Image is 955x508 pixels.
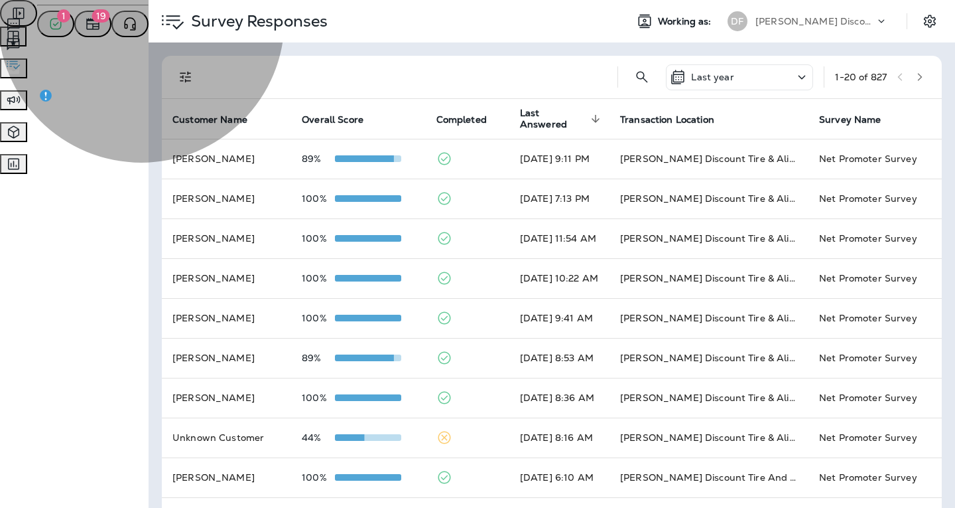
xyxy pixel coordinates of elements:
td: [DATE] 8:16 AM [509,418,609,458]
td: Net Promoter Survey [808,298,942,338]
td: [PERSON_NAME] Discount Tire & Alignment- [GEOGRAPHIC_DATA] ([STREET_ADDRESS]) [609,338,808,378]
td: Net Promoter Survey [808,338,942,378]
p: 100% [302,273,335,284]
span: Survey Name [819,114,881,126]
td: Net Promoter Survey [808,418,942,458]
td: [DATE] 8:53 AM [509,338,609,378]
div: DF [728,11,747,31]
td: [PERSON_NAME] Discount Tire And Alignment - [GEOGRAPHIC_DATA] ([STREET_ADDRESS]) [609,458,808,497]
span: Customer Name [172,114,247,126]
td: Net Promoter Survey [808,179,942,218]
span: Working as: [658,16,714,27]
td: [PERSON_NAME] Discount Tire & Alignment [GEOGRAPHIC_DATA] ([STREET_ADDRESS]) [609,258,808,298]
td: [PERSON_NAME] [162,258,291,298]
p: [PERSON_NAME] Discount Tire & Alignment [755,16,875,27]
p: 100% [302,472,335,483]
td: [DATE] 10:22 AM [509,258,609,298]
td: [PERSON_NAME] [162,458,291,497]
td: [PERSON_NAME] Discount Tire & Alignment- [GEOGRAPHIC_DATA] ([STREET_ADDRESS]) [609,179,808,218]
span: Completed [436,114,487,126]
p: 100% [302,392,335,403]
td: [DATE] 7:13 PM [509,179,609,218]
span: Last Answered [520,108,587,130]
p: Survey Responses [186,11,328,31]
span: 1 [57,9,70,23]
td: [DATE] 9:41 AM [509,298,609,338]
td: [PERSON_NAME] Discount Tire & Alignment [GEOGRAPHIC_DATA] ([STREET_ADDRESS]) [609,298,808,338]
td: [PERSON_NAME] [162,378,291,418]
td: [DATE] 11:54 AM [509,218,609,258]
td: [PERSON_NAME] Discount Tire & Alignment [PERSON_NAME] ([STREET_ADDRESS]) [609,378,808,418]
span: Overall Score [302,114,363,126]
button: Search Survey Responses [629,64,655,90]
td: Net Promoter Survey [808,258,942,298]
td: [PERSON_NAME] Discount Tire & Alignment [GEOGRAPHIC_DATA] ([STREET_ADDRESS]) [609,418,808,458]
td: Net Promoter Survey [808,139,942,179]
p: 44% [302,432,335,443]
div: 1 - 20 of 827 [835,72,887,82]
p: 100% [302,313,335,323]
td: Net Promoter Survey [808,218,942,258]
td: [PERSON_NAME] [162,298,291,338]
button: Filters [172,64,199,90]
span: Transaction Location [620,114,714,126]
button: Settings [918,9,942,33]
td: Net Promoter Survey [808,378,942,418]
td: [PERSON_NAME] [162,338,291,378]
td: [PERSON_NAME] Discount Tire & Alignment [GEOGRAPHIC_DATA] ([STREET_ADDRESS]) [609,139,808,179]
td: Unknown Customer [162,418,291,458]
p: 100% [302,193,335,204]
td: [PERSON_NAME] Discount Tire & Alignment - Damariscotta (5 [PERSON_NAME] Plz,) [609,218,808,258]
p: Last year [691,72,733,82]
p: 89% [302,353,335,363]
td: [PERSON_NAME] [162,139,291,179]
td: [DATE] 6:10 AM [509,458,609,497]
span: 19 [92,9,110,23]
td: Net Promoter Survey [808,458,942,497]
p: 100% [302,233,335,244]
td: [PERSON_NAME] [162,218,291,258]
td: [DATE] 9:11 PM [509,139,609,179]
p: 89% [302,153,335,164]
td: [PERSON_NAME] [162,179,291,218]
td: [DATE] 8:36 AM [509,378,609,418]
